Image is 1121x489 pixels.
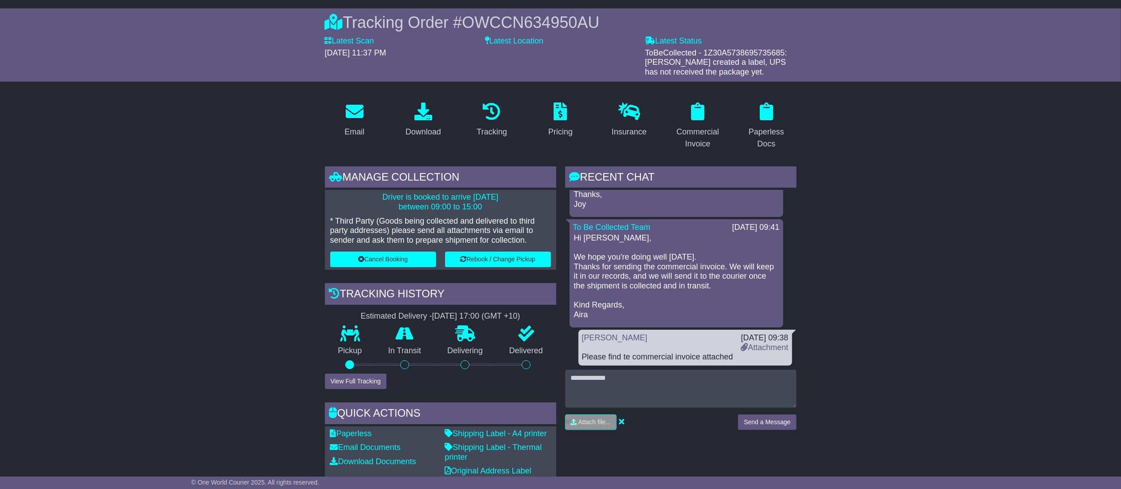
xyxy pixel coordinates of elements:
[330,252,436,267] button: Cancel Booking
[191,479,320,486] span: © One World Courier 2025. All rights reserved.
[330,457,416,466] a: Download Documents
[732,223,780,233] div: [DATE] 09:41
[325,374,387,389] button: View Full Tracking
[741,333,788,343] div: [DATE] 09:38
[462,13,599,32] span: OWCCN634950AU
[477,126,507,138] div: Tracking
[612,126,647,138] div: Insurance
[375,346,434,356] p: In Transit
[565,166,797,190] div: RECENT CHAT
[573,223,651,232] a: To Be Collected Team
[325,283,556,307] div: Tracking history
[325,166,556,190] div: Manage collection
[548,126,573,138] div: Pricing
[445,443,542,461] a: Shipping Label - Thermal printer
[325,312,556,321] div: Estimated Delivery -
[406,126,441,138] div: Download
[645,36,702,46] label: Latest Status
[574,190,779,209] p: Thanks, Joy
[445,252,551,267] button: Rebook / Change Pickup
[738,414,796,430] button: Send a Message
[330,429,372,438] a: Paperless
[434,346,496,356] p: Delivering
[645,48,787,76] span: ToBeCollected - 1Z30A5738695735685: [PERSON_NAME] created a label, UPS has not received the packa...
[485,36,543,46] label: Latest Location
[325,402,556,426] div: Quick Actions
[344,126,364,138] div: Email
[400,99,447,141] a: Download
[741,343,788,352] a: Attachment
[325,48,387,57] span: [DATE] 11:37 PM
[339,99,370,141] a: Email
[543,99,578,141] a: Pricing
[742,126,791,150] div: Paperless Docs
[432,312,520,321] div: [DATE] 17:00 (GMT +10)
[582,352,789,362] div: Please find te commercial invoice attached
[471,99,512,141] a: Tracking
[330,193,551,212] p: Driver is booked to arrive [DATE] between 09:00 to 15:00
[496,346,556,356] p: Delivered
[445,429,547,438] a: Shipping Label - A4 printer
[330,217,551,245] p: * Third Party (Goods being collected and delivered to third party addresses) please send all atta...
[737,99,797,153] a: Paperless Docs
[325,36,374,46] label: Latest Scan
[674,126,722,150] div: Commercial Invoice
[330,443,401,452] a: Email Documents
[574,233,779,319] p: Hi [PERSON_NAME], We hope you're doing well [DATE]. Thanks for sending the commercial invoice. We...
[606,99,652,141] a: Insurance
[325,13,797,32] div: Tracking Order #
[668,99,728,153] a: Commercial Invoice
[582,333,648,342] a: [PERSON_NAME]
[445,466,531,475] a: Original Address Label
[325,346,375,356] p: Pickup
